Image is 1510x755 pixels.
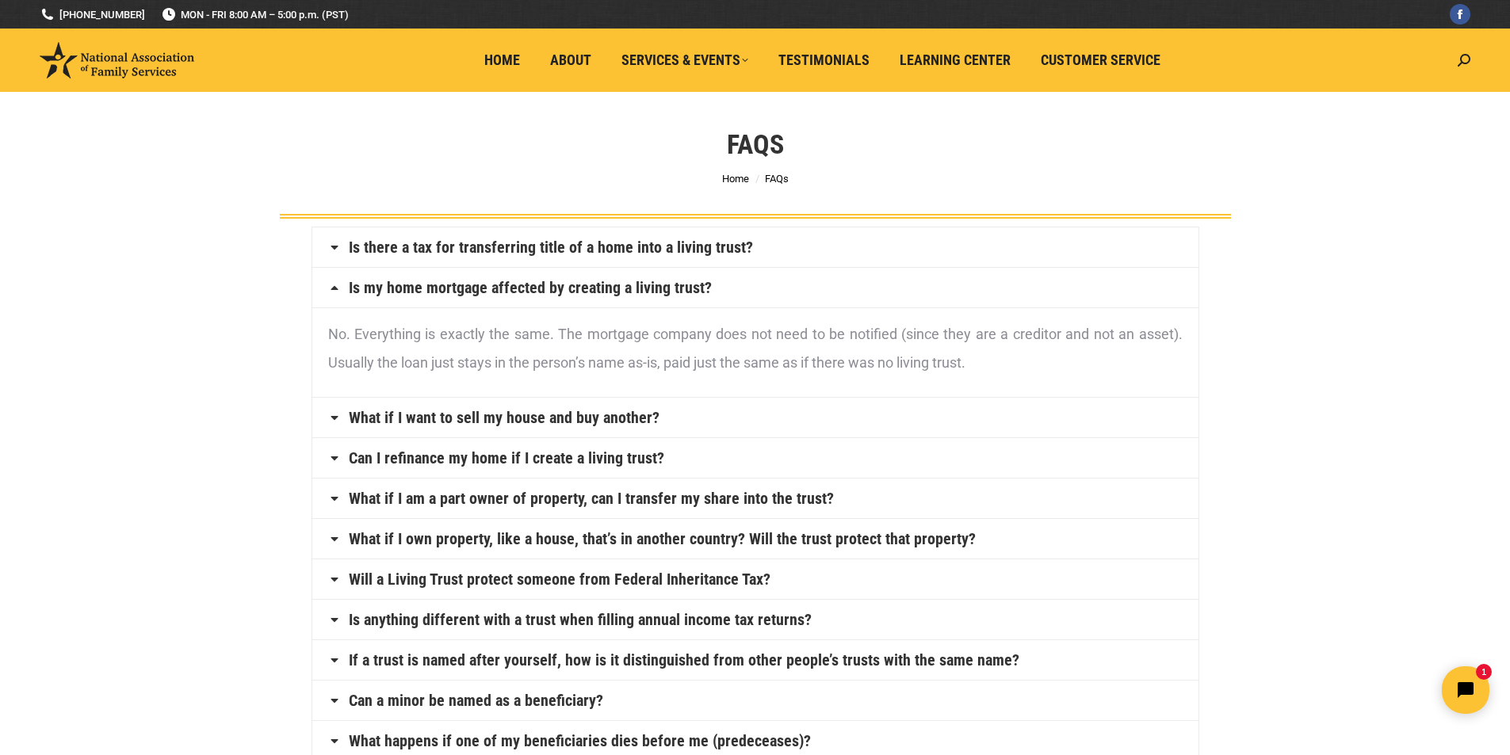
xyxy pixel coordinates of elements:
span: FAQs [765,173,789,185]
a: If a trust is named after yourself, how is it distinguished from other people’s trusts with the s... [349,652,1019,668]
a: What happens if one of my beneficiaries dies before me (predeceases)? [349,733,811,749]
span: Customer Service [1041,51,1160,69]
a: What if I own property, like a house, that’s in another country? Will the trust protect that prop... [349,531,976,547]
a: Learning Center [889,45,1022,75]
a: Customer Service [1030,45,1172,75]
a: [PHONE_NUMBER] [40,7,145,22]
a: Is there a tax for transferring title of a home into a living trust? [349,239,753,255]
span: Testimonials [778,51,870,69]
a: Home [722,173,749,185]
a: Can I refinance my home if I create a living trust? [349,450,664,466]
a: About [539,45,602,75]
a: Home [473,45,531,75]
span: About [550,51,591,69]
a: Is my home mortgage affected by creating a living trust? [349,280,712,296]
span: MON - FRI 8:00 AM – 5:00 p.m. (PST) [161,7,349,22]
span: Learning Center [900,51,1011,69]
h1: FAQs [727,127,784,162]
span: Services & Events [621,51,748,69]
p: No. Everything is exactly the same. The mortgage company does not need to be notified (since they... [328,320,1183,377]
a: What if I want to sell my house and buy another? [349,410,659,425]
img: National Association of Family Services [40,42,194,78]
a: Is anything different with a trust when filling annual income tax returns? [349,612,812,627]
span: Home [484,51,520,69]
a: Will a Living Trust protect someone from Federal Inheritance Tax? [349,571,770,587]
a: What if I am a part owner of property, can I transfer my share into the trust? [349,490,834,506]
a: Facebook page opens in new window [1450,4,1470,25]
a: Testimonials [767,45,881,75]
iframe: Tidio Chat [1230,653,1503,727]
a: Can a minor be named as a beneficiary? [349,692,603,708]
